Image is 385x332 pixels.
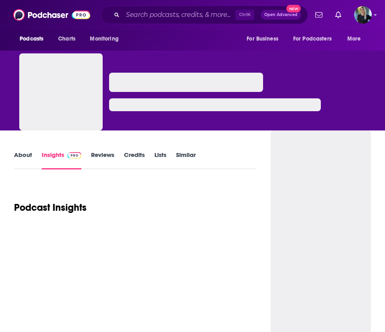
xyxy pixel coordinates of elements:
[342,31,371,47] button: open menu
[261,10,301,20] button: Open AdvancedNew
[235,10,254,20] span: Ctrl K
[84,31,129,47] button: open menu
[53,31,80,47] a: Charts
[347,33,361,45] span: More
[354,6,372,24] img: User Profile
[58,33,75,45] span: Charts
[14,151,32,169] a: About
[101,6,308,24] div: Search podcasts, credits, & more...
[154,151,166,169] a: Lists
[332,8,344,22] a: Show notifications dropdown
[20,33,43,45] span: Podcasts
[90,33,118,45] span: Monitoring
[91,151,114,169] a: Reviews
[124,151,145,169] a: Credits
[67,152,81,159] img: Podchaser Pro
[288,31,343,47] button: open menu
[176,151,196,169] a: Similar
[247,33,278,45] span: For Business
[264,13,298,17] span: Open Advanced
[354,6,372,24] span: Logged in as ChelseaKershaw
[241,31,288,47] button: open menu
[42,151,81,169] a: InsightsPodchaser Pro
[286,5,301,12] span: New
[354,6,372,24] button: Show profile menu
[13,7,90,22] img: Podchaser - Follow, Share and Rate Podcasts
[14,31,54,47] button: open menu
[312,8,326,22] a: Show notifications dropdown
[293,33,332,45] span: For Podcasters
[123,8,235,21] input: Search podcasts, credits, & more...
[14,202,87,214] h1: Podcast Insights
